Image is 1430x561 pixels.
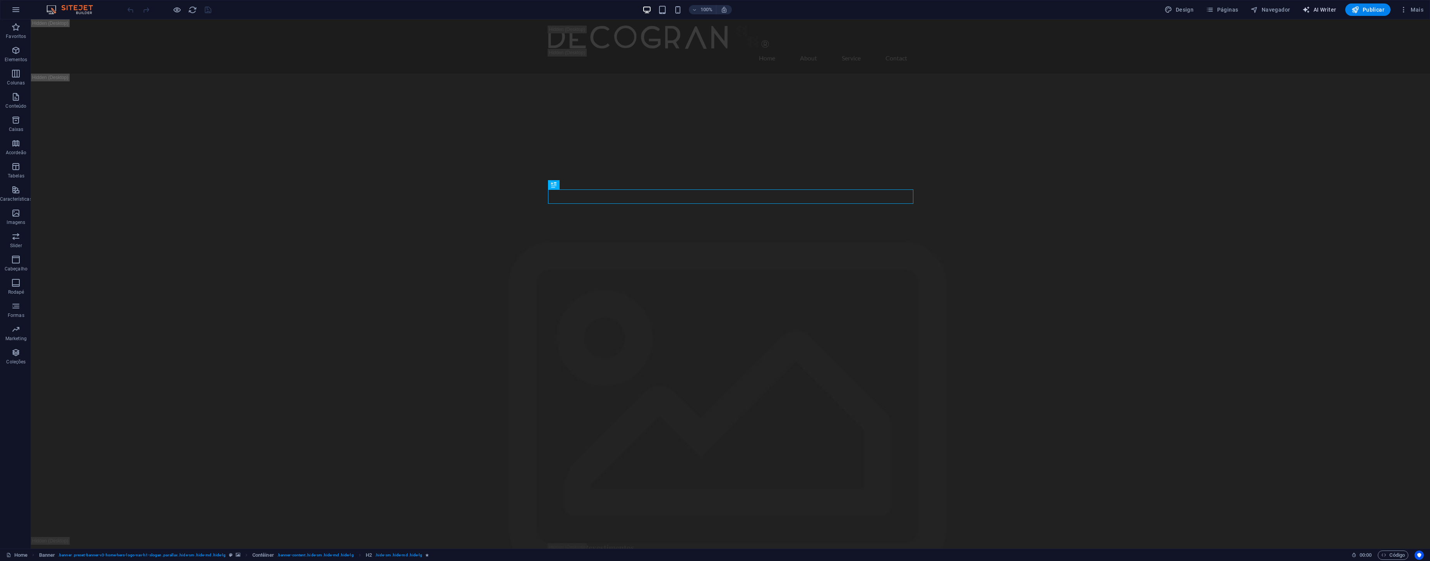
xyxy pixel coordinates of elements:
button: Publicar [1345,3,1391,16]
span: . hide-sm .hide-md .hide-lg [375,551,422,560]
span: 00 00 [1360,551,1372,560]
i: Ao redimensionar, ajusta automaticamente o nível de zoom para caber no dispositivo escolhido. [721,6,728,13]
h6: 100% [700,5,713,14]
p: Cabeçalho [5,266,27,272]
p: Colunas [7,80,25,86]
button: Mais [1397,3,1427,16]
p: Marketing [5,336,27,342]
button: Design [1161,3,1197,16]
p: Rodapé [8,289,24,295]
p: Acordeão [6,150,26,156]
p: Imagens [7,219,25,225]
span: Clique para selecionar. Clique duas vezes para editar [39,551,55,560]
button: 100% [689,5,716,14]
p: Elementos [5,57,27,63]
img: Editor Logo [45,5,103,14]
button: AI Writer [1299,3,1339,16]
span: AI Writer [1302,6,1336,14]
i: Este elemento é uma predefinição personalizável [229,553,233,557]
p: Formas [8,312,24,318]
span: Mais [1400,6,1423,14]
p: Caixas [9,126,24,133]
span: Design [1165,6,1194,14]
span: Clique para selecionar. Clique duas vezes para editar [366,551,372,560]
nav: breadcrumb [39,551,429,560]
p: Favoritos [6,33,26,40]
button: Código [1378,551,1408,560]
span: . banner-content .hide-sm .hide-md .hide-lg [277,551,354,560]
button: reload [188,5,197,14]
span: . banner .preset-banner-v3-home-hero-logo-nav-h1-slogan .parallax .hide-sm .hide-md .hide-lg [58,551,226,560]
button: Clique aqui para sair do modo de visualização e continuar editando [172,5,182,14]
p: Tabelas [8,173,24,179]
p: Slider [10,243,22,249]
span: Navegador [1250,6,1290,14]
h6: Tempo de sessão [1351,551,1372,560]
span: Clique para selecionar. Clique duas vezes para editar [252,551,274,560]
span: : [1365,552,1366,558]
button: Navegador [1247,3,1293,16]
span: Publicar [1351,6,1384,14]
button: Usercentrics [1415,551,1424,560]
p: Conteúdo [5,103,26,109]
button: Páginas [1203,3,1241,16]
div: Design (Ctrl+Alt+Y) [1161,3,1197,16]
span: Código [1381,551,1405,560]
i: Este elemento contém um plano de fundo [236,553,240,557]
span: Páginas [1206,6,1238,14]
i: O elemento contém uma animação [425,553,429,557]
a: Clique para cancelar a seleção. Clique duas vezes para abrir as Páginas [6,551,27,560]
i: Recarregar página [188,5,197,14]
p: Coleções [6,359,26,365]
